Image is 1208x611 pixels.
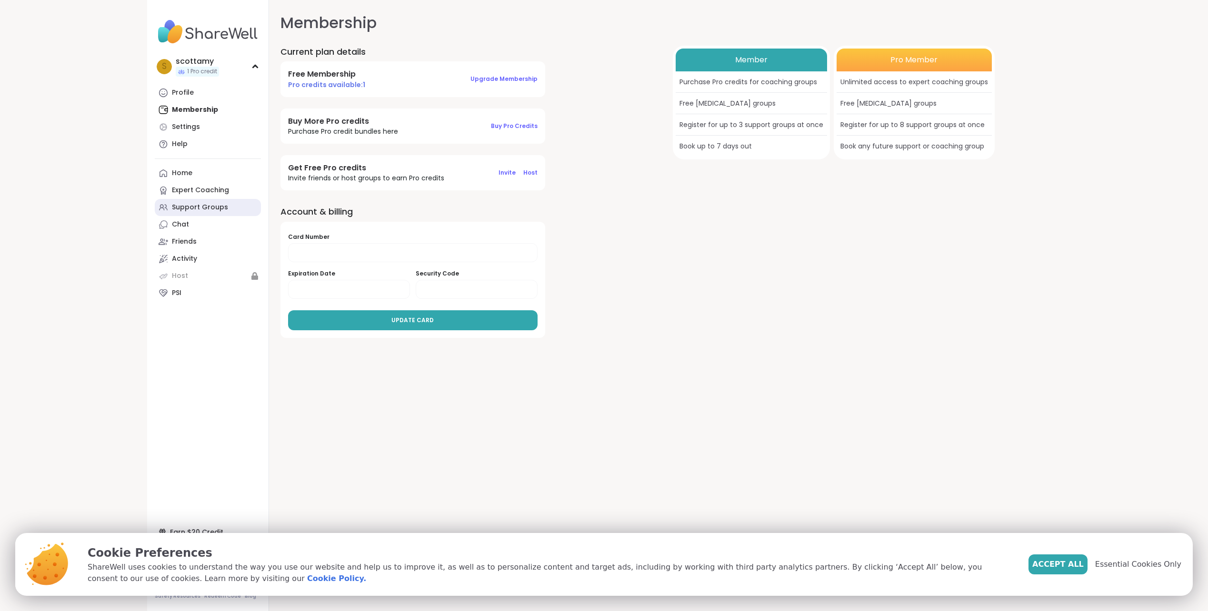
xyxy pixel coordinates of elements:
div: Profile [172,88,194,98]
div: Activity [172,254,197,264]
h1: Membership [280,11,1050,34]
div: Host [172,271,188,281]
div: Book any future support or coaching group [837,136,992,157]
div: Unlimited access to expert coaching groups [837,71,992,93]
div: Member [676,49,827,71]
div: Home [172,168,192,178]
h5: Security Code [416,270,538,278]
span: s [162,60,167,73]
div: Support Groups [172,203,228,212]
iframe: Secure card number input frame [296,249,529,257]
h2: Account & billing [280,206,658,217]
h4: Get Free Pro credits [288,163,444,173]
span: Invite friends or host groups to earn Pro credits [288,173,444,183]
div: Help [172,139,188,149]
div: Purchase Pro credits for coaching groups [676,71,827,93]
button: Buy Pro Credits [491,116,538,136]
a: Safety Resources [155,593,200,600]
span: Purchase Pro credit bundles here [288,127,398,136]
button: Upgrade Membership [470,69,538,89]
button: Invite [499,163,516,183]
a: Friends [155,233,261,250]
div: Earn $20 Credit [155,523,261,541]
a: Expert Coaching [155,182,261,199]
div: Pro Member [837,49,992,71]
div: Expert Coaching [172,186,229,195]
a: Settings [155,118,261,136]
a: Host [155,267,261,285]
h5: Expiration Date [288,270,410,278]
a: Support Groups [155,199,261,216]
span: Essential Cookies Only [1095,559,1181,570]
a: Redeem Code [204,593,241,600]
div: Chat [172,220,189,229]
p: Cookie Preferences [88,544,1013,562]
a: PSI [155,285,261,302]
span: Accept All [1032,559,1084,570]
button: Accept All [1028,554,1088,574]
a: Cookie Policy. [307,573,366,584]
h2: Current plan details [280,46,658,58]
a: Chat [155,216,261,233]
div: Book up to 7 days out [676,136,827,157]
div: Register for up to 8 support groups at once [837,114,992,136]
span: Upgrade Membership [470,75,538,83]
span: Buy Pro Credits [491,122,538,130]
div: Register for up to 3 support groups at once [676,114,827,136]
a: Profile [155,84,261,101]
div: PSI [172,288,181,298]
div: Settings [172,122,200,132]
a: Help [155,136,261,153]
span: Host [523,168,538,177]
iframe: Secure expiration date input frame [296,286,402,294]
a: Home [155,165,261,182]
button: Host [523,163,538,183]
span: Pro credits available: 1 [288,80,365,89]
div: scottamy [176,56,219,67]
h4: Free Membership [288,69,365,79]
img: ShareWell Nav Logo [155,15,261,49]
a: Activity [155,250,261,267]
a: Blog [245,593,256,600]
span: 1 Pro credit [187,68,217,76]
div: Free [MEDICAL_DATA] groups [837,93,992,114]
span: Invite [499,168,516,177]
p: ShareWell uses cookies to understand the way you use our website and help us to improve it, as we... [88,562,1013,584]
span: UPDATE CARD [391,316,434,325]
div: Friends [172,237,197,246]
h5: Card Number [288,233,538,241]
h4: Buy More Pro credits [288,116,398,127]
button: UPDATE CARD [288,310,538,330]
iframe: Secure CVC input frame [424,286,529,294]
div: Free [MEDICAL_DATA] groups [676,93,827,114]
